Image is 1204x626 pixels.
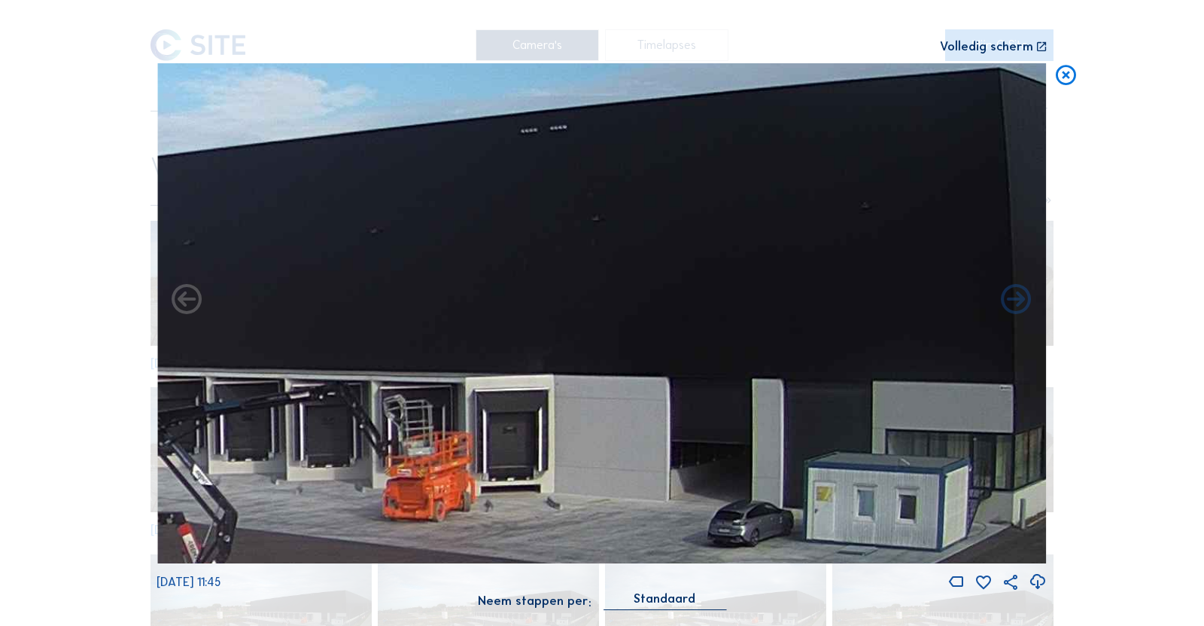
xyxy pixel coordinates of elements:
div: Volledig scherm [940,41,1033,53]
div: Standaard [634,592,695,606]
i: Back [998,282,1035,319]
img: Image [157,63,1047,564]
div: Standaard [604,592,726,609]
i: Forward [169,282,205,319]
span: [DATE] 11:45 [157,575,220,589]
div: Neem stappen per: [478,595,591,607]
